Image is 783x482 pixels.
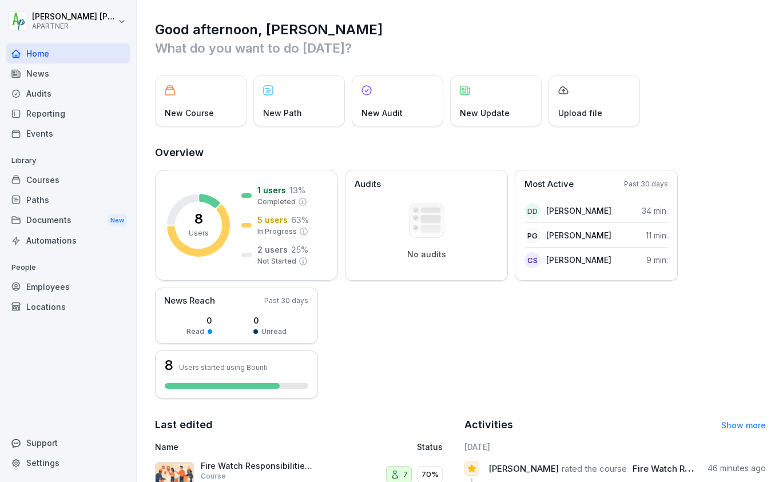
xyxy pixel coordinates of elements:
[464,441,766,453] h6: [DATE]
[546,229,611,241] p: [PERSON_NAME]
[6,433,130,453] div: Support
[257,197,296,207] p: Completed
[524,203,540,219] div: DD
[558,107,602,119] p: Upload file
[155,21,766,39] h1: Good afternoon, [PERSON_NAME]
[6,83,130,103] a: Audits
[721,420,766,430] a: Show more
[155,145,766,161] h2: Overview
[263,107,302,119] p: New Path
[257,226,297,237] p: In Progress
[32,22,116,30] p: APARTNER
[6,297,130,317] a: Locations
[155,417,456,433] h2: Last edited
[488,463,559,474] span: [PERSON_NAME]
[6,190,130,210] a: Paths
[460,107,510,119] p: New Update
[6,170,130,190] a: Courses
[361,107,403,119] p: New Audit
[201,461,315,471] p: Fire Watch Responsibilities Training
[6,453,130,473] a: Settings
[253,314,287,326] p: 0
[6,43,130,63] a: Home
[257,244,288,256] p: 2 users
[186,314,212,326] p: 0
[155,441,337,453] p: Name
[646,254,668,266] p: 9 min.
[257,184,286,196] p: 1 users
[646,229,668,241] p: 11 min.
[6,210,130,231] div: Documents
[201,471,226,481] p: Course
[257,256,296,266] p: Not Started
[264,296,308,306] p: Past 30 days
[165,358,173,372] h3: 8
[562,463,627,474] span: rated the course
[524,252,540,268] div: CS
[708,463,766,474] p: 46 minutes ago
[417,441,443,453] p: Status
[32,12,116,22] p: [PERSON_NAME] [PERSON_NAME]
[6,152,130,170] p: Library
[6,230,130,250] a: Automations
[108,214,127,227] div: New
[624,179,668,189] p: Past 30 days
[403,469,408,480] p: 7
[633,463,780,474] span: Fire Watch Responsibilities Training
[6,63,130,83] a: News
[464,417,513,433] h2: Activities
[257,214,288,226] p: 5 users
[524,228,540,244] div: PG
[6,210,130,231] a: DocumentsNew
[291,244,308,256] p: 25 %
[155,39,766,57] p: What do you want to do [DATE]?
[546,205,611,217] p: [PERSON_NAME]
[179,363,268,372] p: Users started using Bounti
[291,214,309,226] p: 63 %
[189,228,209,238] p: Users
[524,178,574,191] p: Most Active
[422,469,439,480] p: 70%
[6,258,130,277] p: People
[642,205,668,217] p: 34 min.
[355,178,381,191] p: Audits
[261,326,287,337] p: Unread
[6,103,130,124] a: Reporting
[6,277,130,297] a: Employees
[6,124,130,144] a: Events
[164,294,215,308] p: News Reach
[194,212,203,226] p: 8
[407,249,446,260] p: No audits
[546,254,611,266] p: [PERSON_NAME]
[165,107,214,119] p: New Course
[289,184,305,196] p: 13 %
[186,326,204,337] p: Read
